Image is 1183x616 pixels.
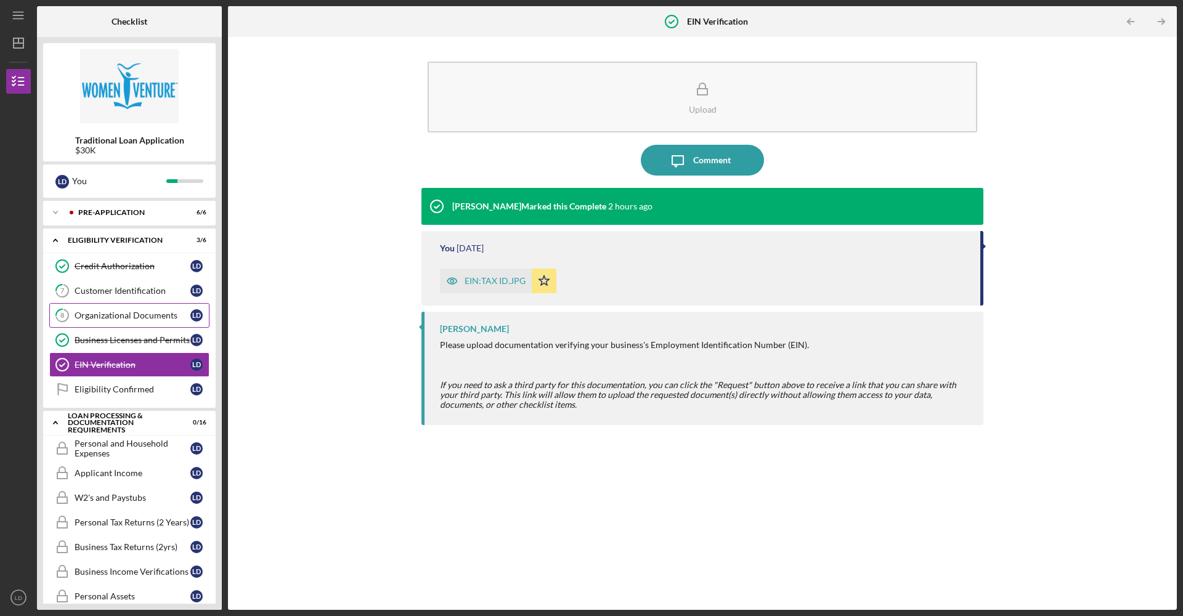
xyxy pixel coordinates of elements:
[6,585,31,610] button: LD
[428,62,977,132] button: Upload
[49,485,209,510] a: W2's and PaystubsLD
[440,324,509,334] div: [PERSON_NAME]
[75,439,190,458] div: Personal and Household Expenses
[440,340,971,350] div: Please upload documentation verifying your business's Employment Identification Number (EIN).
[190,565,203,578] div: L D
[190,590,203,602] div: L D
[457,243,484,253] time: 2025-08-18 23:37
[49,254,209,278] a: Credit AuthorizationLD
[49,559,209,584] a: Business Income VerificationsLD
[190,467,203,479] div: L D
[112,17,147,26] b: Checklist
[687,17,748,26] b: EIN Verification
[440,379,956,410] span: If you need to ask a third party for this documentation, you can click the "Request" button above...
[68,412,176,434] div: Loan Processing & Documentation Requirements
[75,493,190,503] div: W2's and Paystubs
[190,492,203,504] div: L D
[452,201,606,211] div: [PERSON_NAME] Marked this Complete
[49,278,209,303] a: 7Customer IdentificationLD
[608,201,652,211] time: 2025-08-27 22:43
[190,334,203,346] div: L D
[184,237,206,244] div: 3 / 6
[68,237,176,244] div: Eligibility Verification
[75,286,190,296] div: Customer Identification
[190,260,203,272] div: L D
[190,541,203,553] div: L D
[75,335,190,345] div: Business Licenses and Permits
[15,594,22,601] text: LD
[75,310,190,320] div: Organizational Documents
[184,419,206,426] div: 0 / 16
[49,377,209,402] a: Eligibility ConfirmedLD
[49,461,209,485] a: Applicant IncomeLD
[184,209,206,216] div: 6 / 6
[60,312,64,320] tspan: 8
[465,276,526,286] div: EIN:TAX ID.JPG
[75,384,190,394] div: Eligibility Confirmed
[49,328,209,352] a: Business Licenses and PermitsLD
[49,436,209,461] a: Personal and Household ExpensesLD
[60,287,65,295] tspan: 7
[641,145,764,176] button: Comment
[190,383,203,395] div: L D
[693,145,731,176] div: Comment
[78,209,176,216] div: Pre-Application
[49,510,209,535] a: Personal Tax Returns (2 Years)LD
[55,175,69,188] div: L D
[49,303,209,328] a: 8Organizational DocumentsLD
[689,105,717,114] div: Upload
[75,145,184,155] div: $30K
[75,517,190,527] div: Personal Tax Returns (2 Years)
[49,535,209,559] a: Business Tax Returns (2yrs)LD
[190,309,203,322] div: L D
[190,516,203,529] div: L D
[49,352,209,377] a: EIN VerificationLD
[75,542,190,552] div: Business Tax Returns (2yrs)
[75,567,190,577] div: Business Income Verifications
[75,360,190,370] div: EIN Verification
[75,468,190,478] div: Applicant Income
[43,49,216,123] img: Product logo
[190,359,203,371] div: L D
[190,442,203,455] div: L D
[75,591,190,601] div: Personal Assets
[75,136,184,145] b: Traditional Loan Application
[72,171,166,192] div: You
[440,243,455,253] div: You
[190,285,203,297] div: L D
[49,584,209,609] a: Personal AssetsLD
[75,261,190,271] div: Credit Authorization
[440,269,556,293] button: EIN:TAX ID.JPG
